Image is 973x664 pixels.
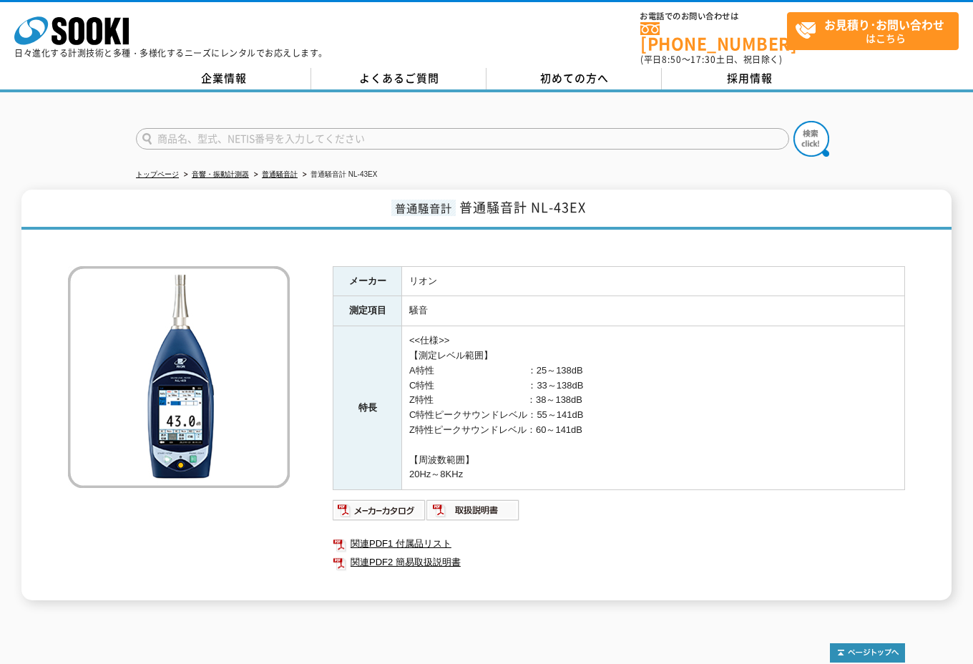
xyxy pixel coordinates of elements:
a: 初めての方へ [486,68,662,89]
img: 取扱説明書 [426,499,520,522]
span: 初めての方へ [540,70,609,86]
input: 商品名、型式、NETIS番号を入力してください [136,128,789,150]
td: 騒音 [402,296,905,326]
a: 関連PDF2 簡易取扱説明書 [333,553,905,572]
th: メーカー [333,266,402,296]
a: メーカーカタログ [333,508,426,519]
img: btn_search.png [793,121,829,157]
span: 普通騒音計 NL-43EX [459,197,586,217]
span: はこちら [795,13,958,49]
span: 8:50 [662,53,682,66]
th: 特長 [333,326,402,490]
td: リオン [402,266,905,296]
a: 企業情報 [136,68,311,89]
a: 関連PDF1 付属品リスト [333,534,905,553]
a: 採用情報 [662,68,837,89]
span: 17:30 [690,53,716,66]
span: 普通騒音計 [391,200,456,216]
img: トップページへ [830,643,905,663]
a: 取扱説明書 [426,508,520,519]
a: よくあるご質問 [311,68,486,89]
span: お電話でのお問い合わせは [640,12,787,21]
a: お見積り･お問い合わせはこちら [787,12,959,50]
a: 普通騒音計 [262,170,298,178]
img: メーカーカタログ [333,499,426,522]
th: 測定項目 [333,296,402,326]
strong: お見積り･お問い合わせ [824,16,944,33]
a: [PHONE_NUMBER] [640,22,787,52]
p: 日々進化する計測技術と多種・多様化するニーズにレンタルでお応えします。 [14,49,328,57]
a: 音響・振動計測器 [192,170,249,178]
span: (平日 ～ 土日、祝日除く) [640,53,782,66]
a: トップページ [136,170,179,178]
li: 普通騒音計 NL-43EX [300,167,377,182]
td: <<仕様>> 【測定レベル範囲】 A特性 ：25～138dB C特性 ：33～138dB Z特性 ：38～138dB C特性ピークサウンドレベル：55～141dB Z特性ピークサウンドレベル：6... [402,326,905,490]
img: 普通騒音計 NL-43EX [68,266,290,488]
